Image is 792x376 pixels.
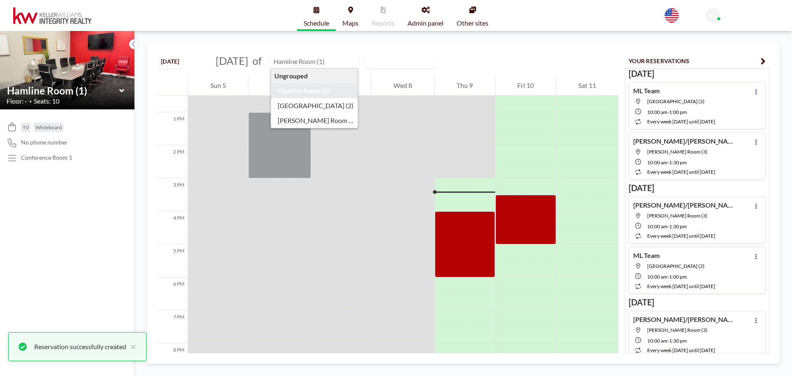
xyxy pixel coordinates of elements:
[157,178,188,211] div: 3 PM
[29,99,32,104] span: •
[304,20,329,26] span: Schedule
[647,213,707,219] span: Snelling Room (3)
[157,79,188,112] div: 12 PM
[647,283,715,289] span: every week [DATE] until [DATE]
[271,98,358,113] div: [GEOGRAPHIC_DATA] (2)
[435,75,495,96] div: Thu 9
[21,154,72,161] p: Conference Room 1
[34,97,59,105] span: Seats: 10
[647,233,715,239] span: every week [DATE] until [DATE]
[408,20,443,26] span: Admin panel
[647,149,707,155] span: Snelling Room (3)
[367,56,414,66] span: WEEKLY VIEW
[625,54,769,68] button: YOUR RESERVATIONS
[629,297,766,307] h3: [DATE]
[633,315,736,324] h4: [PERSON_NAME]/[PERSON_NAME]
[647,98,705,104] span: Lexington Room (2)
[709,12,717,19] span: KF
[647,274,667,280] span: 10:00 AM
[647,223,667,229] span: 10:00 AM
[667,338,669,344] span: -
[667,159,669,166] span: -
[21,139,68,146] span: No phone number
[157,145,188,178] div: 2 PM
[157,277,188,310] div: 6 PM
[556,75,618,96] div: Sat 11
[669,109,687,115] span: 1:00 PM
[633,251,660,260] h4: ML Team
[157,112,188,145] div: 1 PM
[271,69,358,83] div: Ungrouped
[216,54,248,67] span: [DATE]
[35,124,62,130] span: Whiteboard
[629,69,766,79] h3: [DATE]
[723,9,768,16] span: KWIR Front Desk
[7,97,27,105] span: Floor: -
[647,338,667,344] span: 10:00 AM
[669,159,687,166] span: 1:30 PM
[271,83,358,98] div: Hamline Room (1)
[34,342,126,352] div: Reservation successfully created
[271,54,350,68] input: Hamline Room (1)
[647,347,715,353] span: every week [DATE] until [DATE]
[252,54,262,67] span: of
[157,211,188,244] div: 4 PM
[647,169,715,175] span: every week [DATE] until [DATE]
[647,159,667,166] span: 10:00 AM
[23,124,29,130] span: TV
[372,20,394,26] span: Reports
[13,7,92,24] img: organization-logo
[7,85,119,97] input: Hamline Room (1)
[647,109,667,115] span: 10:00 AM
[647,118,715,125] span: every week [DATE] until [DATE]
[647,263,705,269] span: Lexington Room (2)
[667,109,669,115] span: -
[669,274,687,280] span: 1:00 PM
[723,17,738,23] span: Admin
[157,244,188,277] div: 5 PM
[633,87,660,95] h4: ML Team
[415,56,423,66] input: Search for option
[371,75,434,96] div: Wed 8
[157,310,188,343] div: 7 PM
[126,342,136,352] button: close
[457,20,488,26] span: Other sites
[365,54,437,68] div: Search for option
[633,137,736,145] h4: [PERSON_NAME]/[PERSON_NAME]
[342,20,358,26] span: Maps
[157,54,183,69] button: [DATE]
[669,223,687,229] span: 1:30 PM
[669,338,687,344] span: 1:30 PM
[188,75,248,96] div: Sun 5
[629,183,766,193] h3: [DATE]
[271,113,358,128] div: [PERSON_NAME] Room (3)
[667,223,669,229] span: -
[633,201,736,209] h4: [PERSON_NAME]/[PERSON_NAME]
[495,75,556,96] div: Fri 10
[647,327,707,333] span: Snelling Room (3)
[248,75,311,96] div: Mon 6
[667,274,669,280] span: -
